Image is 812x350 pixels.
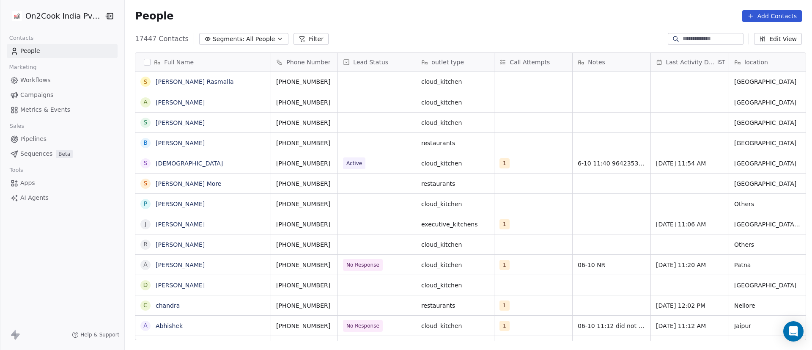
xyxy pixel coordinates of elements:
[156,160,223,167] a: [DEMOGRAPHIC_DATA]
[156,262,205,268] a: [PERSON_NAME]
[499,300,510,311] span: 1
[421,200,489,208] span: cloud_kitchen
[7,191,118,205] a: AI Agents
[499,321,510,331] span: 1
[25,11,102,22] span: On2Cook India Pvt. Ltd.
[7,147,118,161] a: SequencesBeta
[276,322,332,330] span: [PHONE_NUMBER]
[135,72,271,341] div: grid
[717,59,725,66] span: IST
[338,53,416,71] div: Lead Status
[156,201,205,207] a: [PERSON_NAME]
[56,150,73,158] span: Beta
[156,221,205,228] a: [PERSON_NAME]
[734,77,802,86] span: [GEOGRAPHIC_DATA]
[156,99,205,106] a: [PERSON_NAME]
[651,53,729,71] div: Last Activity DateIST
[7,103,118,117] a: Metrics & Events
[744,58,768,66] span: location
[734,261,802,269] span: Patna
[7,132,118,146] a: Pipelines
[499,260,510,270] span: 1
[416,53,494,71] div: outlet type
[431,58,464,66] span: outlet type
[276,77,332,86] span: [PHONE_NUMBER]
[156,241,205,248] a: [PERSON_NAME]
[656,301,724,310] span: [DATE] 12:02 PM
[421,220,489,229] span: executive_kitchens
[20,47,40,55] span: People
[20,105,70,114] span: Metrics & Events
[734,281,802,289] span: [GEOGRAPHIC_DATA]
[346,261,379,269] span: No Response
[421,119,489,127] span: cloud_kitchen
[144,118,148,127] div: S
[286,58,330,66] span: Phone Number
[346,159,362,168] span: Active
[20,193,49,202] span: AI Agents
[10,9,99,23] button: On2Cook India Pvt. Ltd.
[734,139,802,147] span: [GEOGRAPHIC_DATA]
[156,78,234,85] a: [PERSON_NAME] Rasmalla
[276,179,332,188] span: [PHONE_NUMBER]
[421,98,489,107] span: cloud_kitchen
[578,322,645,330] span: 06-10 11:12 did not pick up call WA sent
[742,10,802,22] button: Add Contacts
[666,58,716,66] span: Last Activity Date
[754,33,802,45] button: Edit View
[144,199,147,208] div: P
[499,219,510,229] span: 1
[144,138,148,147] div: B
[135,10,173,22] span: People
[276,139,332,147] span: [PHONE_NUMBER]
[213,35,244,44] span: Segments:
[734,301,802,310] span: Nellore
[656,322,724,330] span: [DATE] 11:12 AM
[734,200,802,208] span: Others
[656,261,724,269] span: [DATE] 11:20 AM
[276,220,332,229] span: [PHONE_NUMBER]
[421,261,489,269] span: cloud_kitchen
[783,321,804,342] div: Open Intercom Messenger
[421,139,489,147] span: restaurants
[734,179,802,188] span: [GEOGRAPHIC_DATA]
[734,322,802,330] span: Jaipur
[276,240,332,249] span: [PHONE_NUMBER]
[510,58,550,66] span: Call Attempts
[80,331,119,338] span: Help & Support
[156,282,205,289] a: [PERSON_NAME]
[734,159,802,168] span: [GEOGRAPHIC_DATA]
[7,88,118,102] a: Campaigns
[421,179,489,188] span: restaurants
[276,98,332,107] span: [PHONE_NUMBER]
[135,53,271,71] div: Full Name
[7,73,118,87] a: Workflows
[578,261,645,269] span: 06-10 NR
[276,119,332,127] span: [PHONE_NUMBER]
[144,159,148,168] div: s
[734,119,802,127] span: [GEOGRAPHIC_DATA]
[164,58,194,66] span: Full Name
[734,240,802,249] span: Others
[729,53,807,71] div: location
[135,34,189,44] span: 17447 Contacts
[734,98,802,107] span: [GEOGRAPHIC_DATA]
[20,149,52,158] span: Sequences
[156,140,205,146] a: [PERSON_NAME]
[20,91,53,99] span: Campaigns
[276,281,332,289] span: [PHONE_NUMBER]
[6,164,27,176] span: Tools
[246,35,275,44] span: All People
[156,322,183,329] a: Abhishek
[156,180,221,187] a: [PERSON_NAME] More
[72,331,119,338] a: Help & Support
[5,61,40,74] span: Marketing
[6,120,28,132] span: Sales
[144,179,148,188] div: S
[421,301,489,310] span: restaurants
[656,159,724,168] span: [DATE] 11:54 AM
[143,281,148,289] div: D
[421,240,489,249] span: cloud_kitchen
[143,301,148,310] div: c
[276,159,332,168] span: [PHONE_NUMBER]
